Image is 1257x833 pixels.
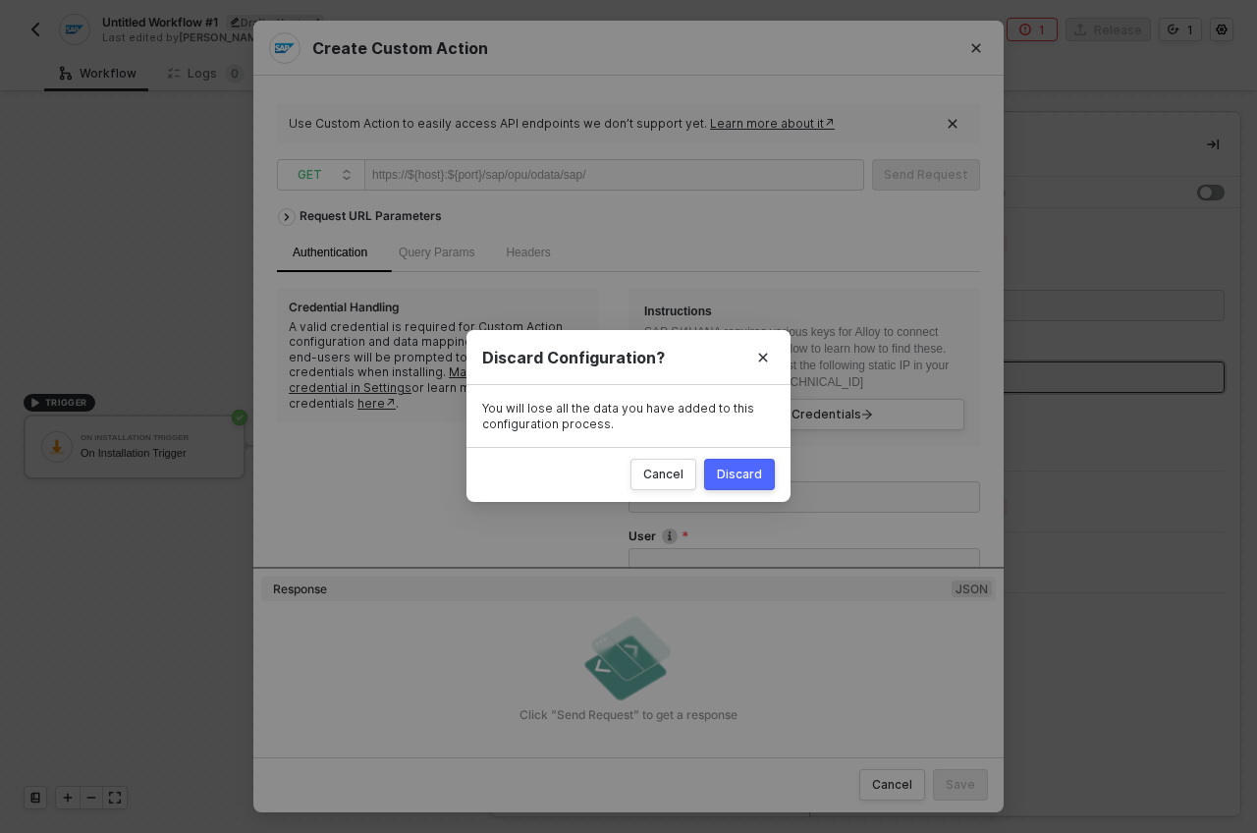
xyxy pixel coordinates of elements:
div: Cancel [872,777,912,793]
div: Discard [717,468,762,483]
span: Instructions [644,304,712,320]
label: User [628,528,689,544]
a: Get your Credentialsarrow-right [644,399,964,430]
input: Host [628,481,980,513]
span: Query Params [399,246,474,259]
span: Headers [506,246,550,259]
div: Authentication [293,244,367,262]
p: SAP S/4HANA requires various keys for Alloy to connect properly. Click the button below to learn ... [644,324,964,391]
a: here↗ [357,396,396,411]
div: Create Custom Action [269,32,988,64]
span: Get your Credentials [737,407,873,422]
div: Use Custom Action to easily access API endpoints we don’t support yet. [289,116,938,132]
button: Close [736,330,791,385]
button: Save [933,769,988,801]
div: https://${host}:${port}/sap/opu/odata/sap/ [372,160,586,190]
a: Manage your existing credential in Settings [289,364,574,395]
img: icon-info [662,528,678,544]
button: Close [949,21,1004,76]
button: Discard [704,460,775,491]
span: icon-arrow-right [279,214,295,222]
button: Send Request [872,159,980,191]
span: JSON [952,581,992,598]
span: GET [298,160,353,190]
div: Request URL Parameters [290,198,452,234]
button: Cancel [859,769,925,801]
div: A valid credential is required for Custom Action configuration and data mapping purposes. Your en... [289,319,587,412]
button: Cancel [630,460,696,491]
span: arrow-right [861,409,873,420]
span: icon-close [947,118,958,130]
img: empty-state-send-request [579,609,678,707]
div: Credential Handling [289,300,400,315]
input: User [628,548,980,580]
a: Learn more about it↗ [710,116,835,131]
div: Discard Configuration? [482,348,775,368]
div: Cancel [643,468,683,483]
div: Response [273,582,327,597]
img: integration-icon [275,38,295,58]
div: Click ”Send Request” to get a response [261,707,996,723]
div: You will lose all the data you have added to this configuration process. [482,401,775,431]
